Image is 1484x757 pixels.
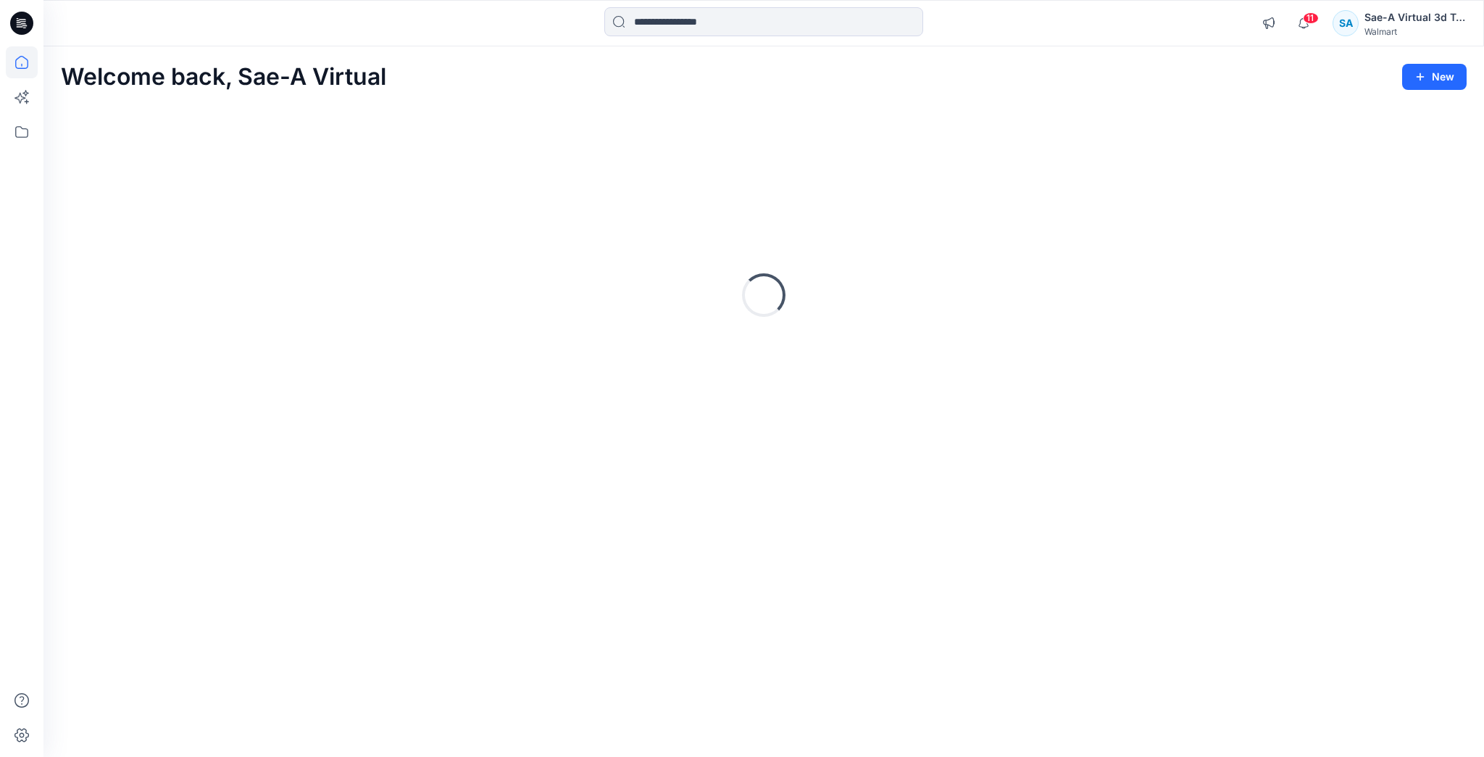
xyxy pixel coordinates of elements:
[1364,9,1466,26] div: Sae-A Virtual 3d Team
[1303,12,1319,24] span: 11
[1402,64,1467,90] button: New
[61,64,386,91] h2: Welcome back, Sae-A Virtual
[1364,26,1466,37] div: Walmart
[1333,10,1359,36] div: SA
